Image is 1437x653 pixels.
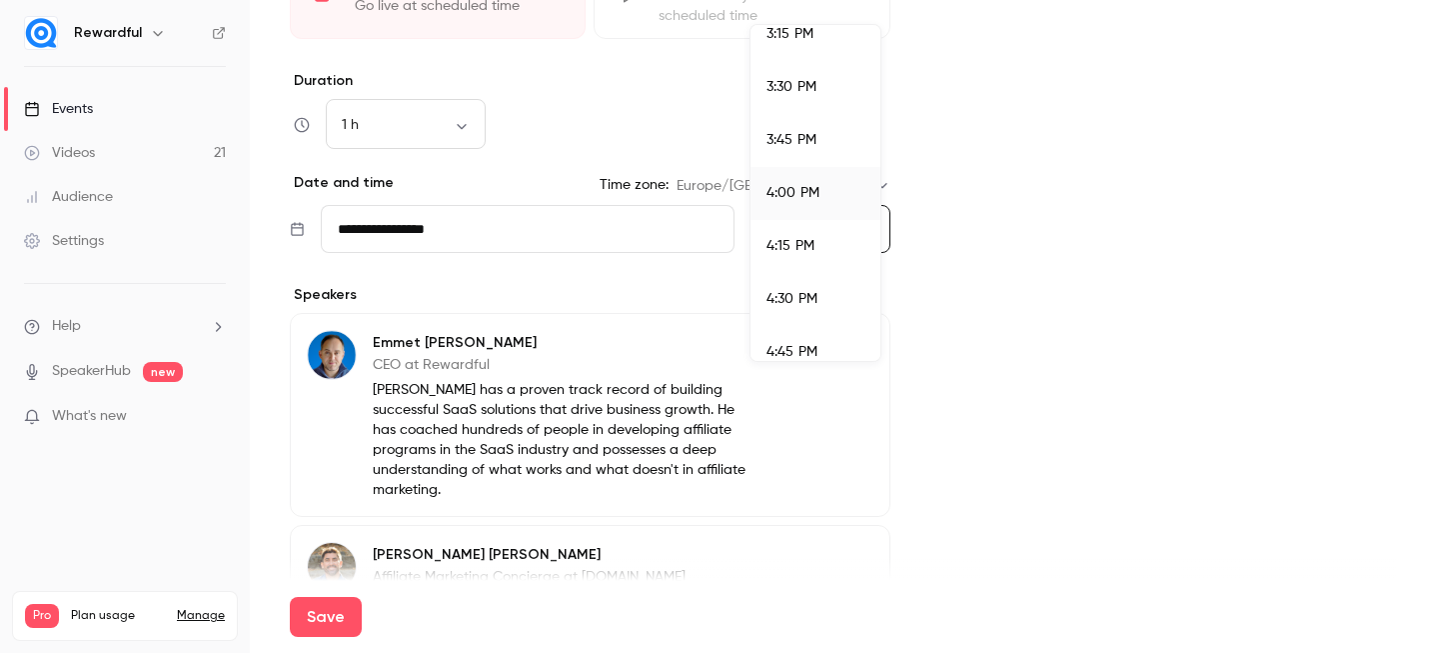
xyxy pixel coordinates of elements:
[766,80,816,94] span: 3:30 PM
[766,239,814,253] span: 4:15 PM
[766,186,819,200] span: 4:00 PM
[766,292,817,306] span: 4:30 PM
[766,133,816,147] span: 3:45 PM
[766,27,813,41] span: 3:15 PM
[766,345,817,359] span: 4:45 PM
